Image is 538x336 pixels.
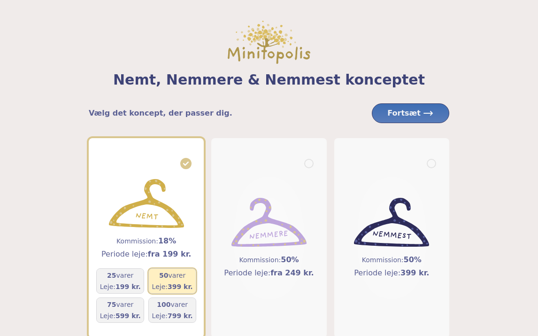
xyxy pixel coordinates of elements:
[100,271,141,280] h5: varer
[100,311,141,320] h5: Leje:
[101,235,191,247] h5: Kommission:
[89,108,232,119] h5: Vælg det koncept, der passer dig.
[152,300,193,309] h5: varer
[157,301,170,308] span: 100
[101,249,191,260] h5: Periode leje:
[224,267,314,279] h5: Periode leje:
[148,250,192,258] span: fra 199 kr.
[115,312,141,320] span: 599 kr.
[100,282,141,291] h5: Leje:
[107,272,116,279] span: 25
[152,271,193,280] h5: varer
[152,282,193,291] h5: Leje:
[372,103,449,123] button: Fortsæt
[387,108,434,119] span: Fortsæt
[354,267,429,279] h5: Periode leje:
[270,268,314,277] span: fra 249 kr.
[89,71,449,88] span: Nemt, Nemmere & Nemmest konceptet
[107,301,116,308] span: 75
[152,311,193,320] h5: Leje:
[354,254,429,266] h5: Kommission:
[404,255,422,264] span: 50%
[115,283,141,290] span: 199 kr.
[158,236,176,245] span: 18%
[168,283,193,290] span: 399 kr.
[159,272,168,279] span: 50
[224,254,314,266] h5: Kommission:
[281,255,299,264] span: 50%
[400,268,429,277] span: 399 kr.
[100,300,141,309] h5: varer
[168,312,193,320] span: 799 kr.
